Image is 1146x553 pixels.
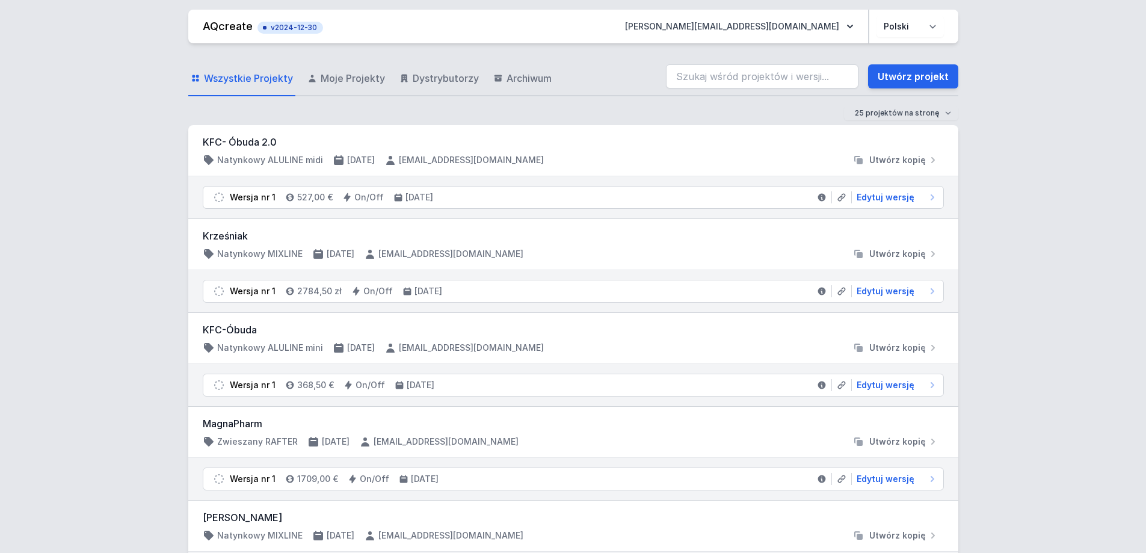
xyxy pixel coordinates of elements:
[378,248,523,260] h4: [EMAIL_ADDRESS][DOMAIN_NAME]
[666,64,858,88] input: Szukaj wśród projektów i wersji...
[203,135,944,149] h3: KFC- Óbuda 2.0
[413,71,479,85] span: Dystrybutorzy
[857,379,914,391] span: Edytuj wersję
[347,154,375,166] h4: [DATE]
[305,61,387,96] a: Moje Projekty
[491,61,554,96] a: Archiwum
[399,154,544,166] h4: [EMAIL_ADDRESS][DOMAIN_NAME]
[230,191,276,203] div: Wersja nr 1
[852,473,938,485] a: Edytuj wersję
[217,248,303,260] h4: Natynkowy MIXLINE
[857,473,914,485] span: Edytuj wersję
[848,248,944,260] button: Utwórz kopię
[213,285,225,297] img: draft.svg
[399,342,544,354] h4: [EMAIL_ADDRESS][DOMAIN_NAME]
[507,71,552,85] span: Archiwum
[327,530,354,542] h4: [DATE]
[876,16,944,37] select: Wybierz język
[407,379,434,391] h4: [DATE]
[204,71,293,85] span: Wszystkie Projekty
[868,64,958,88] a: Utwórz projekt
[203,20,253,32] a: AQcreate
[203,510,944,525] h3: [PERSON_NAME]
[230,473,276,485] div: Wersja nr 1
[217,436,298,448] h4: Zwieszany RAFTER
[327,248,354,260] h4: [DATE]
[852,379,938,391] a: Edytuj wersję
[848,530,944,542] button: Utwórz kopię
[374,436,519,448] h4: [EMAIL_ADDRESS][DOMAIN_NAME]
[297,285,342,297] h4: 2784,50 zł
[217,342,323,354] h4: Natynkowy ALULINE mini
[857,191,914,203] span: Edytuj wersję
[615,16,863,37] button: [PERSON_NAME][EMAIL_ADDRESS][DOMAIN_NAME]
[213,191,225,203] img: draft.svg
[869,530,926,542] span: Utwórz kopię
[257,19,323,34] button: v2024-12-30
[378,530,523,542] h4: [EMAIL_ADDRESS][DOMAIN_NAME]
[217,154,323,166] h4: Natynkowy ALULINE midi
[203,416,944,431] h3: MagnaPharm
[203,229,944,243] h3: Krześniak
[213,473,225,485] img: draft.svg
[203,323,944,337] h3: KFC-Óbuda
[848,436,944,448] button: Utwórz kopię
[297,379,334,391] h4: 368,50 €
[852,285,938,297] a: Edytuj wersję
[230,379,276,391] div: Wersja nr 1
[405,191,433,203] h4: [DATE]
[297,473,338,485] h4: 1709,00 €
[869,248,926,260] span: Utwórz kopię
[857,285,914,297] span: Edytuj wersję
[869,436,926,448] span: Utwórz kopię
[356,379,385,391] h4: On/Off
[354,191,384,203] h4: On/Off
[263,23,317,32] span: v2024-12-30
[414,285,442,297] h4: [DATE]
[188,61,295,96] a: Wszystkie Projekty
[297,191,333,203] h4: 527,00 €
[848,154,944,166] button: Utwórz kopię
[411,473,439,485] h4: [DATE]
[217,530,303,542] h4: Natynkowy MIXLINE
[869,154,926,166] span: Utwórz kopię
[869,342,926,354] span: Utwórz kopię
[321,71,385,85] span: Moje Projekty
[848,342,944,354] button: Utwórz kopię
[852,191,938,203] a: Edytuj wersję
[213,379,225,391] img: draft.svg
[322,436,350,448] h4: [DATE]
[397,61,481,96] a: Dystrybutorzy
[347,342,375,354] h4: [DATE]
[363,285,393,297] h4: On/Off
[230,285,276,297] div: Wersja nr 1
[360,473,389,485] h4: On/Off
